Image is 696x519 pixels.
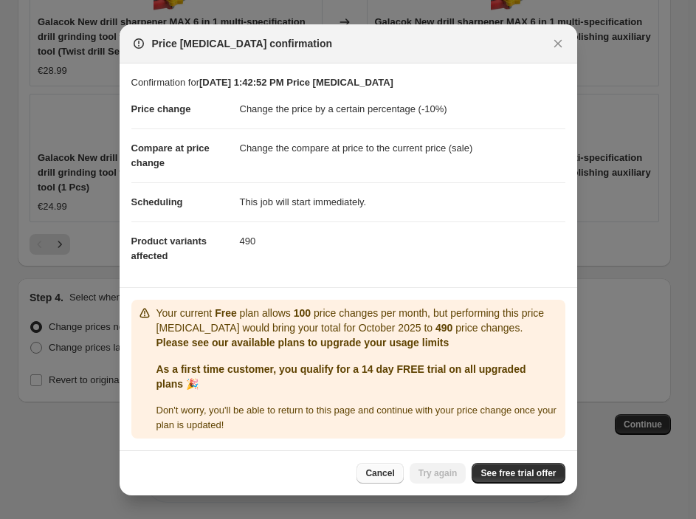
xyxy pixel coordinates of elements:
[240,128,565,168] dd: Change the compare at price to the current price (sale)
[435,322,452,334] b: 490
[365,467,394,479] span: Cancel
[156,306,559,335] p: Your current plan allows price changes per month, but performing this price [MEDICAL_DATA] would ...
[240,182,565,221] dd: This job will start immediately.
[548,33,568,54] button: Close
[294,307,311,319] b: 100
[131,142,210,168] span: Compare at price change
[472,463,565,484] a: See free trial offer
[480,467,556,479] span: See free trial offer
[215,307,237,319] b: Free
[131,236,207,261] span: Product variants affected
[240,221,565,261] dd: 490
[240,90,565,128] dd: Change the price by a certain percentage (-10%)
[156,363,526,390] b: As a first time customer, you qualify for a 14 day FREE trial on all upgraded plans 🎉
[131,75,565,90] p: Confirmation for
[156,335,559,350] p: Please see our available plans to upgrade your usage limits
[356,463,403,484] button: Cancel
[199,77,393,88] b: [DATE] 1:42:52 PM Price [MEDICAL_DATA]
[156,405,557,430] span: Don ' t worry, you ' ll be able to return to this page and continue with your price change once y...
[131,196,183,207] span: Scheduling
[152,36,333,51] span: Price [MEDICAL_DATA] confirmation
[131,103,191,114] span: Price change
